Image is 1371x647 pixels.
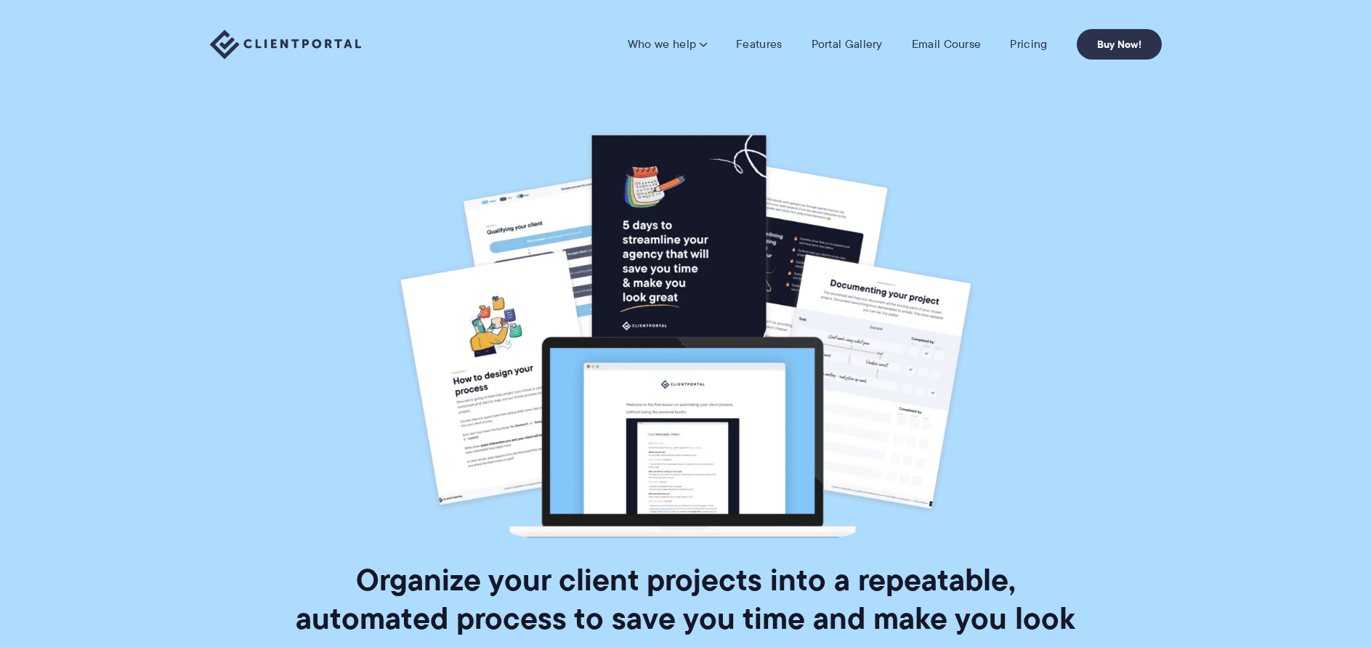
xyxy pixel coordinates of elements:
a: Pricing [1010,37,1047,52]
a: Buy Now! [1077,29,1162,60]
a: Portal Gallery [812,37,883,52]
a: Features [736,37,782,52]
a: Email Course [912,37,982,52]
a: Who we help [628,37,707,52]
